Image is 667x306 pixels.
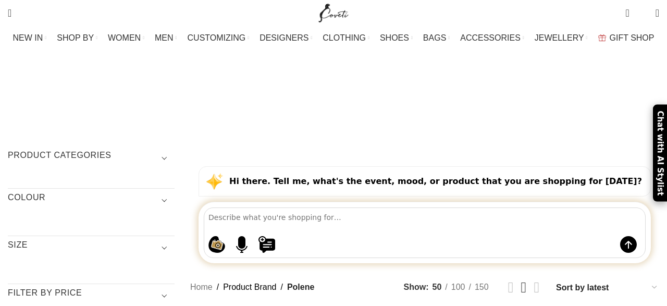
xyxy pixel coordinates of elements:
[598,28,654,48] a: GIFT SHOP
[535,28,588,48] a: JEWELLERY
[188,33,246,43] span: CUSTOMIZING
[13,33,43,43] span: NEW IN
[155,28,177,48] a: MEN
[460,28,524,48] a: ACCESSORIES
[8,192,175,210] h3: COLOUR
[3,3,17,23] a: Search
[535,33,584,43] span: JEWELLERY
[316,8,351,17] a: Site logo
[423,28,450,48] a: BAGS
[8,239,175,257] h3: SIZE
[108,28,144,48] a: WOMEN
[610,33,654,43] span: GIFT SHOP
[260,33,308,43] span: DESIGNERS
[637,3,648,23] div: My Wishlist
[260,28,312,48] a: DESIGNERS
[3,28,664,48] div: Main navigation
[188,28,250,48] a: CUSTOMIZING
[57,33,94,43] span: SHOP BY
[626,5,634,13] span: 0
[13,28,47,48] a: NEW IN
[108,33,141,43] span: WOMEN
[620,3,634,23] a: 0
[57,28,97,48] a: SHOP BY
[598,34,606,41] img: GiftBag
[380,28,413,48] a: SHOES
[155,33,174,43] span: MEN
[323,33,366,43] span: CLOTHING
[8,150,175,167] h3: Product categories
[323,28,369,48] a: CLOTHING
[639,10,647,18] span: 0
[380,33,409,43] span: SHOES
[460,33,521,43] span: ACCESSORIES
[423,33,446,43] span: BAGS
[8,287,175,305] h3: Filter by price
